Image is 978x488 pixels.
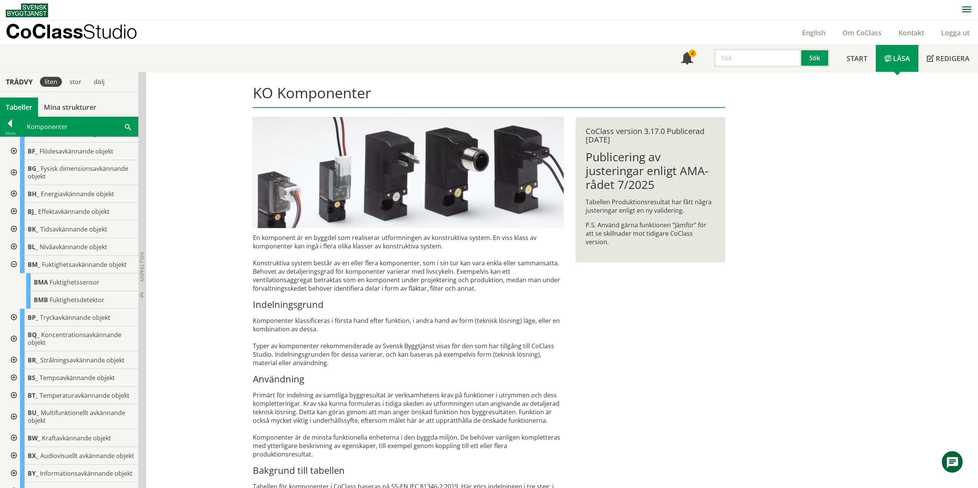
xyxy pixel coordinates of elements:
a: English [794,28,834,37]
p: CoClass [6,27,137,36]
a: Läsa [876,45,918,72]
span: BS_ [28,374,38,382]
div: CoClass version 3.17.0 Publicerad [DATE] [586,127,715,144]
div: liten [40,77,62,87]
span: Fuktighetssensor [50,278,100,286]
span: BL_ [28,243,38,251]
span: Flödesavkännande objekt [40,147,113,155]
span: BR_ [28,356,39,364]
div: 4 [689,50,696,57]
h1: Publicering av justeringar enligt AMA-rådet 7/2025 [586,150,715,192]
span: Multifunktionellt avkännande objekt [28,409,125,425]
span: BF_ [28,147,38,155]
span: Audiovisuellt avkännande objekt [40,452,134,460]
span: BW_ [28,434,40,442]
span: Effektavkännande objekt [38,207,110,216]
p: P.S. Använd gärna funktionen ”Jämför” för att se skillnader mot tidigare CoClass version. [586,221,715,246]
div: Trädvy [2,78,37,86]
span: BX_ [28,452,39,460]
input: Sök [714,49,801,67]
span: Kraftavkännande objekt [42,434,111,442]
span: Läsa [893,54,910,63]
h3: Bakgrund till tabellen [253,465,564,476]
span: Studio [83,20,137,43]
span: BH_ [28,190,39,198]
button: Sök [801,49,830,67]
span: BJ_ [28,207,37,216]
div: stor [65,77,86,87]
div: dölj [89,77,109,87]
a: Logga ut [933,28,978,37]
div: Tillbaka [0,130,20,136]
span: Notifikationer [681,53,693,65]
span: Tryckavkännande objekt [40,313,110,322]
a: Redigera [918,45,978,72]
span: Fuktighetsdetektor [50,296,105,304]
h1: KO Komponenter [253,84,725,108]
a: Om CoClass [834,28,890,37]
span: BM_ [28,260,40,269]
a: Kontakt [890,28,933,37]
span: Redigera [936,54,970,63]
span: Sök i tabellen [125,122,131,131]
p: Tabellen Produktionsresultat har fått några justeringar enligt en ny validering. [586,198,715,215]
a: CoClassStudio [6,21,154,45]
h3: Användning [253,373,564,385]
span: Koncentrationsavkännande objekt [28,331,121,347]
span: BG_ [28,164,39,173]
span: BMB [34,296,48,304]
span: Nivåavkännande objekt [40,243,107,251]
span: BT_ [28,391,38,400]
span: Informationsavkännande objekt [40,469,133,478]
a: Start [838,45,876,72]
span: Fuktighetsavkännande objekt [42,260,127,269]
span: Start [847,54,867,63]
div: Komponenter [20,117,138,136]
span: BK_ [28,225,39,233]
span: Temperaturavkännande objekt [40,391,130,400]
span: Tidsavkännande objekt [40,225,107,233]
img: Svensk Byggtjänst [6,3,48,17]
span: BU_ [28,409,39,417]
span: BMA [34,278,48,286]
span: Fysisk dimensionsavkännande objekt [28,164,128,180]
img: pilotventiler.jpg [253,117,564,228]
span: Dölj trädvy [139,252,145,282]
span: BQ_ [28,331,40,339]
span: Strålningsavkännande objekt [40,356,125,364]
a: 4 [672,45,702,72]
span: BY_ [28,469,38,478]
span: Tempoavkännande objekt [40,374,115,382]
a: Mina strukturer [38,98,102,117]
span: BP_ [28,313,38,322]
h3: Indelningsgrund [253,299,564,310]
span: Energiavkännande objekt [41,190,114,198]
